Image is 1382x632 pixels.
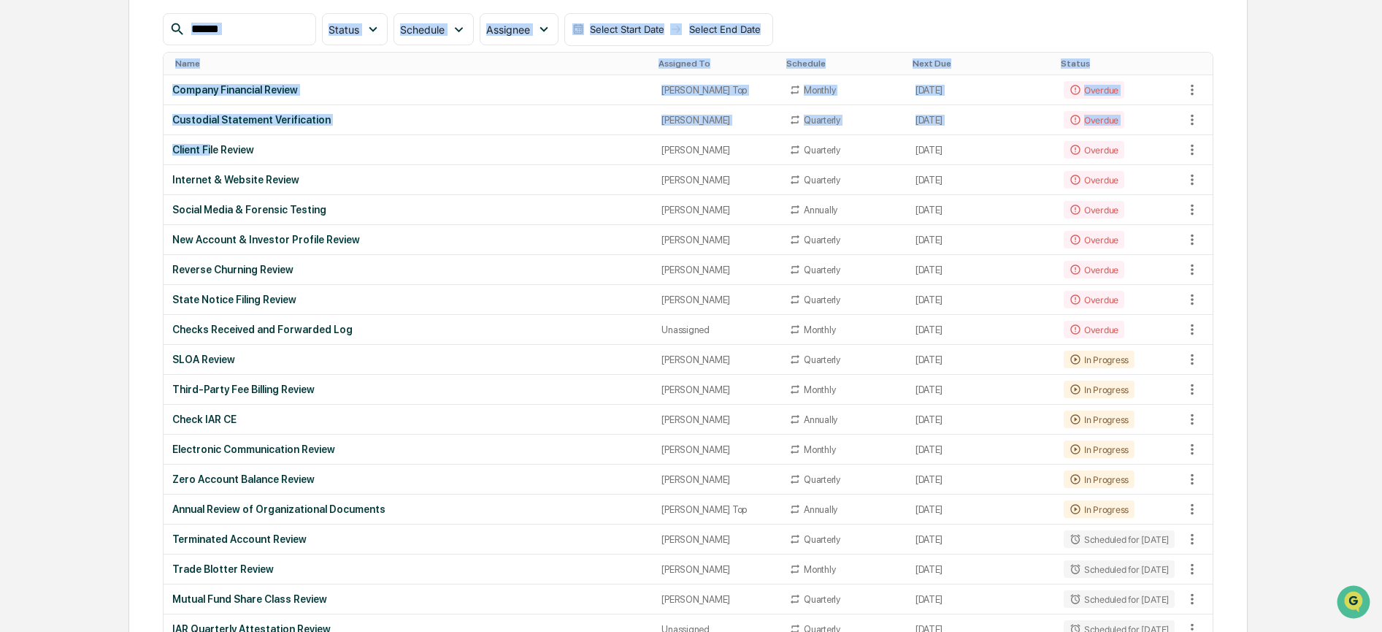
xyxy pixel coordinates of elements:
[907,375,1055,405] td: [DATE]
[907,195,1055,225] td: [DATE]
[1064,261,1124,278] div: Overdue
[804,145,840,156] div: Quarterly
[804,504,837,515] div: Annually
[329,23,359,36] span: Status
[248,116,266,134] button: Start new chat
[670,23,682,35] img: arrow right
[1064,471,1135,488] div: In Progress
[804,235,840,245] div: Quarterly
[106,186,118,197] div: 🗄️
[913,58,1049,69] div: Toggle SortBy
[907,345,1055,375] td: [DATE]
[661,474,772,485] div: [PERSON_NAME]
[15,186,26,197] div: 🖐️
[1183,58,1213,69] div: Toggle SortBy
[1064,231,1124,248] div: Overdue
[29,184,94,199] span: Preclearance
[1064,111,1124,129] div: Overdue
[1064,291,1124,308] div: Overdue
[50,126,185,138] div: We're available if you need us!
[172,234,645,245] div: New Account & Investor Profile Review
[804,384,835,395] div: Monthly
[661,384,772,395] div: [PERSON_NAME]
[1064,530,1175,548] div: Scheduled for [DATE]
[907,135,1055,165] td: [DATE]
[907,555,1055,585] td: [DATE]
[172,593,645,605] div: Mutual Fund Share Class Review
[172,384,645,395] div: Third-Party Fee Billing Review
[50,112,239,126] div: Start new chat
[172,114,645,126] div: Custodial Statement Verification
[661,264,772,275] div: [PERSON_NAME]
[804,444,835,455] div: Monthly
[172,324,645,335] div: Checks Received and Forwarded Log
[907,495,1055,525] td: [DATE]
[100,178,187,205] a: 🗄️Attestations
[804,294,840,305] div: Quarterly
[572,23,584,35] img: calendar
[9,178,100,205] a: 🖐️Preclearance
[907,585,1055,614] td: [DATE]
[804,205,837,216] div: Annually
[9,206,98,232] a: 🔎Data Lookup
[172,414,645,425] div: Check IAR CE
[1335,584,1375,623] iframe: Open customer support
[1064,321,1124,338] div: Overdue
[907,285,1055,315] td: [DATE]
[804,115,840,126] div: Quarterly
[661,594,772,605] div: [PERSON_NAME]
[661,205,772,216] div: [PERSON_NAME]
[1064,560,1175,578] div: Scheduled for [DATE]
[907,225,1055,255] td: [DATE]
[907,105,1055,135] td: [DATE]
[907,405,1055,435] td: [DATE]
[15,112,41,138] img: 1746055101610-c473b297-6a78-478c-a979-82029cc54cd1
[685,23,765,35] div: Select End Date
[1064,351,1135,368] div: In Progress
[661,504,772,515] div: [PERSON_NAME] Top
[1064,381,1135,398] div: In Progress
[587,23,667,35] div: Select Start Date
[172,533,645,545] div: Terminated Account Review
[907,315,1055,345] td: [DATE]
[1064,590,1175,608] div: Scheduled for [DATE]
[907,435,1055,465] td: [DATE]
[172,294,645,305] div: State Notice Filing Review
[172,204,645,216] div: Social Media & Forensic Testing
[172,264,645,275] div: Reverse Churning Review
[15,31,266,54] p: How can we help?
[172,354,645,365] div: SLOA Review
[400,23,445,36] span: Schedule
[661,175,772,186] div: [PERSON_NAME]
[661,444,772,455] div: [PERSON_NAME]
[1061,58,1178,69] div: Toggle SortBy
[15,213,26,225] div: 🔎
[1064,81,1124,99] div: Overdue
[907,525,1055,555] td: [DATE]
[172,443,645,455] div: Electronic Communication Review
[1064,141,1124,159] div: Overdue
[1064,411,1135,428] div: In Progress
[661,294,772,305] div: [PERSON_NAME]
[661,564,772,575] div: [PERSON_NAME]
[661,235,772,245] div: [PERSON_NAME]
[661,324,772,335] div: Unassigned
[661,534,772,545] div: [PERSON_NAME]
[172,563,645,575] div: Trade Blotter Review
[1064,441,1135,458] div: In Progress
[103,247,177,259] a: Powered byPylon
[1064,171,1124,189] div: Overdue
[29,212,92,226] span: Data Lookup
[907,165,1055,195] td: [DATE]
[659,58,775,69] div: Toggle SortBy
[486,23,530,36] span: Assignee
[145,248,177,259] span: Pylon
[804,85,835,96] div: Monthly
[172,174,645,186] div: Internet & Website Review
[804,354,840,365] div: Quarterly
[172,473,645,485] div: Zero Account Balance Review
[907,255,1055,285] td: [DATE]
[786,58,901,69] div: Toggle SortBy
